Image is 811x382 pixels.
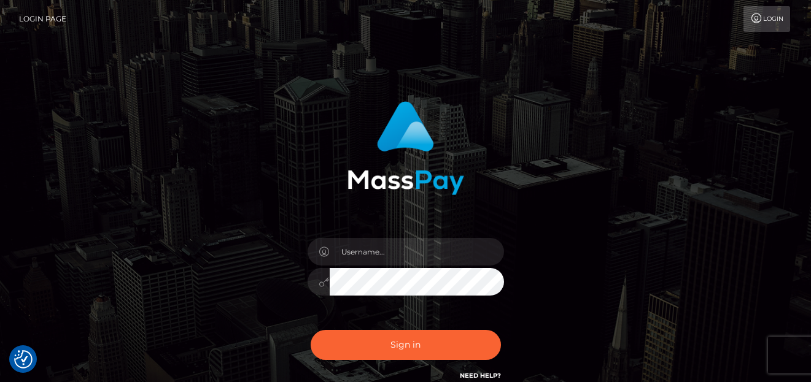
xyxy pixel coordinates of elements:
[743,6,790,32] a: Login
[14,350,33,369] button: Consent Preferences
[347,101,464,195] img: MassPay Login
[330,238,504,265] input: Username...
[311,330,501,360] button: Sign in
[460,372,501,380] a: Need Help?
[19,6,66,32] a: Login Page
[14,350,33,369] img: Revisit consent button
